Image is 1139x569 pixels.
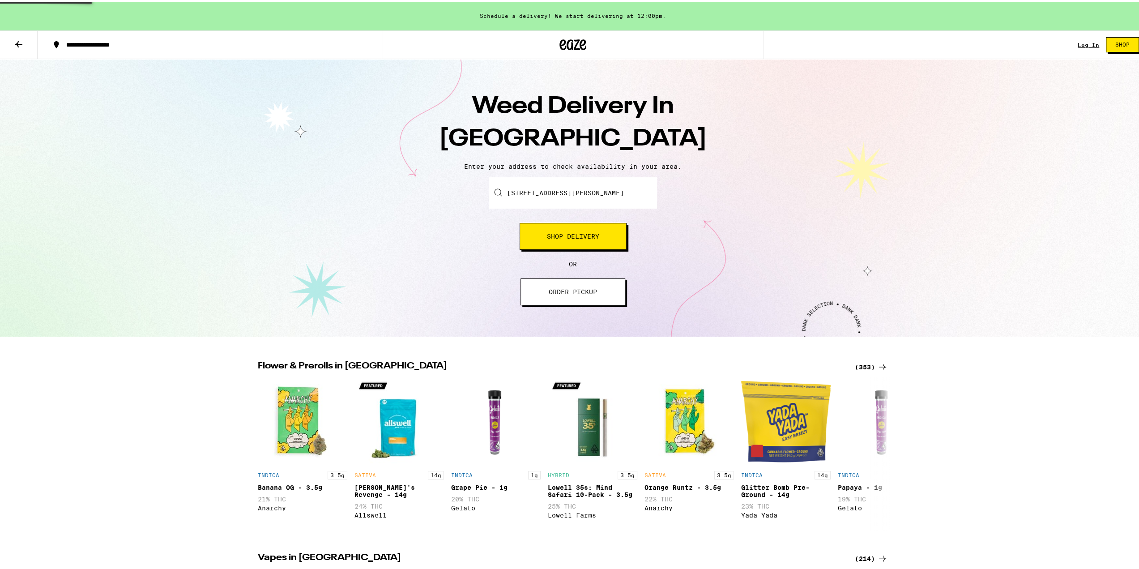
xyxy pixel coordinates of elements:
[258,494,347,501] p: 21% THC
[520,277,625,304] button: ORDER PICKUP
[741,471,763,476] p: INDICA
[838,375,927,529] div: Open page for Papaya - 1g from Gelato
[328,469,347,478] p: 3.5g
[354,510,444,517] div: Allswell
[838,503,927,510] div: Gelato
[1078,40,1099,46] a: Log In
[451,482,541,489] div: Grape Pie - 1g
[644,375,734,465] img: Anarchy - Orange Runtz - 3.5g
[489,175,657,207] input: Enter your delivery address
[548,471,569,476] p: HYBRID
[741,375,831,465] img: Yada Yada - Glitter Bomb Pre-Ground - 14g
[439,126,707,149] span: [GEOGRAPHIC_DATA]
[548,501,637,508] p: 25% THC
[815,469,831,478] p: 14g
[258,482,347,489] div: Banana OG - 3.5g
[618,469,637,478] p: 3.5g
[258,375,347,529] div: Open page for Banana OG - 3.5g from Anarchy
[838,471,859,476] p: INDICA
[258,503,347,510] div: Anarchy
[855,552,888,562] a: (214)
[741,501,831,508] p: 23% THC
[5,6,64,13] span: Hi. Need any help?
[644,375,734,529] div: Open page for Orange Runtz - 3.5g from Anarchy
[644,482,734,489] div: Orange Runtz - 3.5g
[428,469,444,478] p: 14g
[451,494,541,501] p: 20% THC
[354,501,444,508] p: 24% THC
[838,375,927,465] img: Gelato - Papaya - 1g
[354,471,376,476] p: SATIVA
[9,161,1137,168] p: Enter your address to check availability in your area.
[644,494,734,501] p: 22% THC
[741,375,831,529] div: Open page for Glitter Bomb Pre-Ground - 14g from Yada Yada
[258,375,347,465] img: Anarchy - Banana OG - 3.5g
[451,471,473,476] p: INDICA
[548,510,637,517] div: Lowell Farms
[548,375,637,529] div: Open page for Lowell 35s: Mind Safari 10-Pack - 3.5g from Lowell Farms
[644,471,666,476] p: SATIVA
[1115,40,1130,46] span: Shop
[549,287,597,293] span: ORDER PICKUP
[258,360,844,371] h2: Flower & Prerolls in [GEOGRAPHIC_DATA]
[354,375,444,465] img: Allswell - Jack's Revenge - 14g
[258,471,279,476] p: INDICA
[838,494,927,501] p: 19% THC
[548,482,637,496] div: Lowell 35s: Mind Safari 10-Pack - 3.5g
[741,482,831,496] div: Glitter Bomb Pre-Ground - 14g
[548,375,637,465] img: Lowell Farms - Lowell 35s: Mind Safari 10-Pack - 3.5g
[838,482,927,489] div: Papaya - 1g
[547,231,599,238] span: Shop Delivery
[520,221,627,248] button: Shop Delivery
[714,469,734,478] p: 3.5g
[741,510,831,517] div: Yada Yada
[354,375,444,529] div: Open page for Jack's Revenge - 14g from Allswell
[258,552,844,562] h2: Vapes in [GEOGRAPHIC_DATA]
[451,375,541,529] div: Open page for Grape Pie - 1g from Gelato
[416,89,729,154] h1: Weed Delivery In
[855,360,888,371] a: (353)
[451,503,541,510] div: Gelato
[1106,35,1139,51] button: Shop
[569,259,577,266] span: OR
[451,375,541,465] img: Gelato - Grape Pie - 1g
[354,482,444,496] div: [PERSON_NAME]'s Revenge - 14g
[644,503,734,510] div: Anarchy
[528,469,541,478] p: 1g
